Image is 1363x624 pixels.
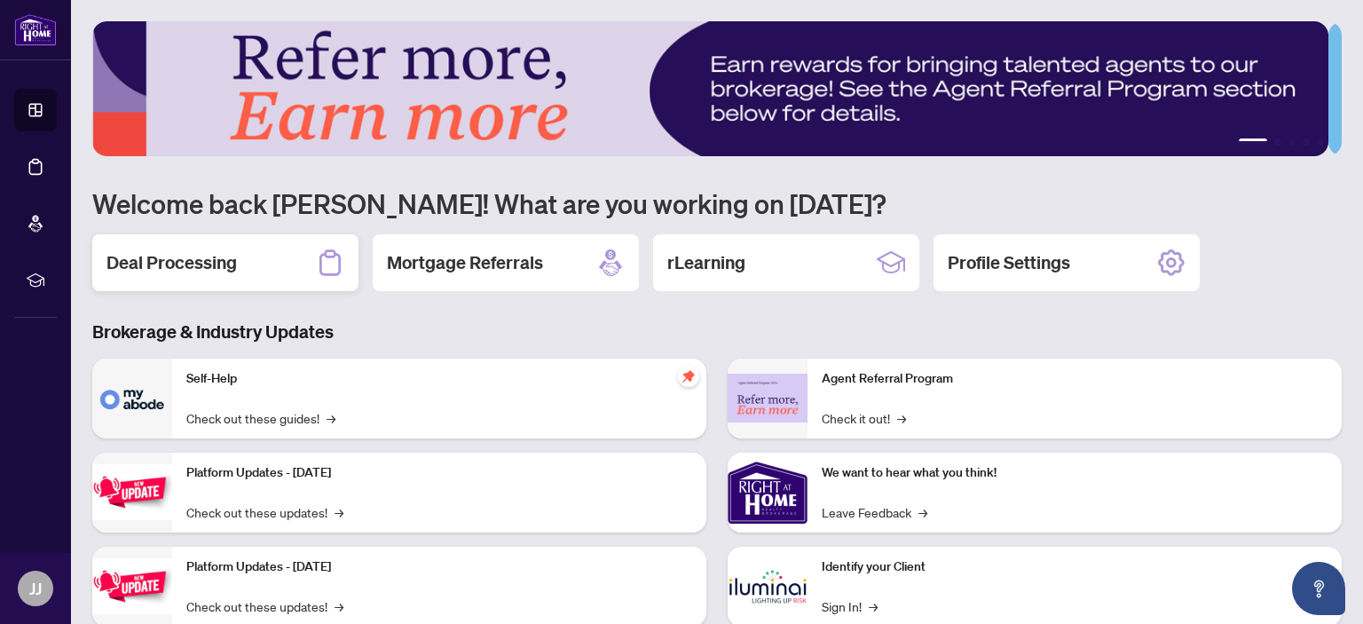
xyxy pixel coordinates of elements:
[1288,138,1296,146] button: 3
[822,408,906,428] a: Check it out!→
[822,463,1328,483] p: We want to hear what you think!
[1292,562,1345,615] button: Open asap
[667,250,745,275] h2: rLearning
[897,408,906,428] span: →
[822,369,1328,389] p: Agent Referral Program
[186,596,343,616] a: Check out these updates!→
[387,250,543,275] h2: Mortgage Referrals
[678,366,699,387] span: pushpin
[92,21,1328,156] img: Slide 0
[92,558,172,614] img: Platform Updates - July 8, 2025
[186,463,692,483] p: Platform Updates - [DATE]
[1239,138,1267,146] button: 1
[728,453,808,533] img: We want to hear what you think!
[822,596,878,616] a: Sign In!→
[728,374,808,423] img: Agent Referral Program
[948,250,1070,275] h2: Profile Settings
[29,576,42,601] span: JJ
[14,13,57,46] img: logo
[92,186,1342,220] h1: Welcome back [PERSON_NAME]! What are you working on [DATE]?
[335,596,343,616] span: →
[1274,138,1281,146] button: 2
[106,250,237,275] h2: Deal Processing
[186,502,343,522] a: Check out these updates!→
[918,502,927,522] span: →
[92,359,172,438] img: Self-Help
[186,557,692,577] p: Platform Updates - [DATE]
[1317,138,1324,146] button: 5
[92,320,1342,344] h3: Brokerage & Industry Updates
[822,557,1328,577] p: Identify your Client
[186,369,692,389] p: Self-Help
[822,502,927,522] a: Leave Feedback→
[335,502,343,522] span: →
[1303,138,1310,146] button: 4
[92,464,172,520] img: Platform Updates - July 21, 2025
[186,408,335,428] a: Check out these guides!→
[327,408,335,428] span: →
[869,596,878,616] span: →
